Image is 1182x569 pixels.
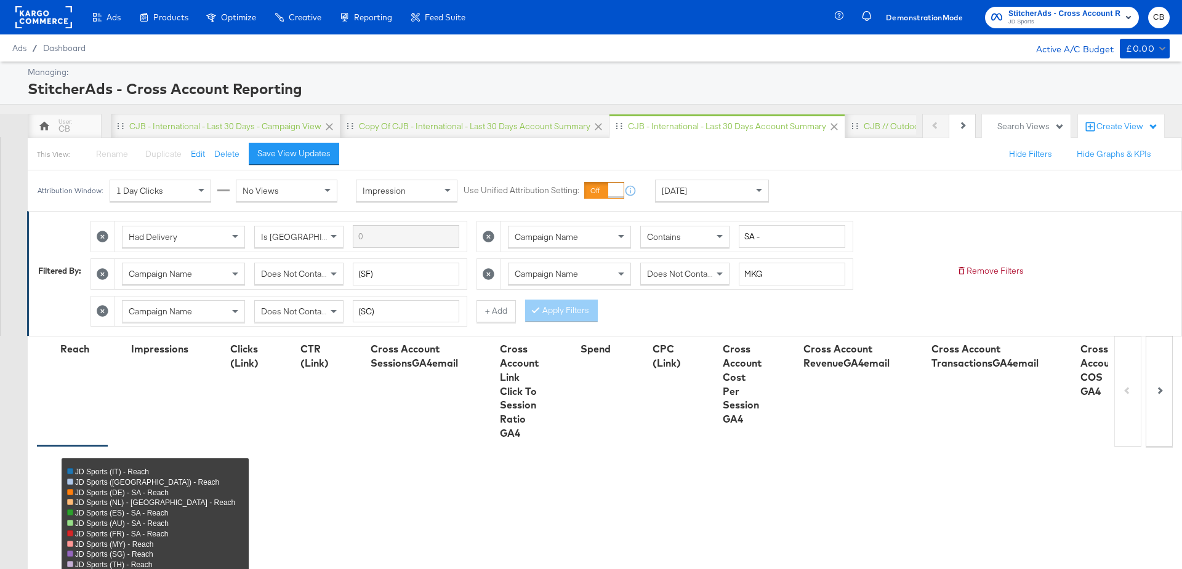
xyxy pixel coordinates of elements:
span: JD Sports (SG) - Reach [75,550,153,559]
span: Products [153,12,188,22]
div: Search Views [997,121,1064,132]
div: StitcherAds - Cross Account Reporting [28,78,1167,99]
div: £0.00 [1126,41,1154,57]
div: Attribution Window: [37,186,103,195]
span: Impression [363,185,406,196]
div: Create View [1096,121,1158,133]
span: Duplicate [145,148,182,159]
div: CTR (Link) [300,342,329,370]
label: Use Unified Attribution Setting: [464,185,579,197]
span: Had Delivery [129,231,177,242]
span: JD Sports ([GEOGRAPHIC_DATA]) - Reach [75,478,219,487]
span: Campaign Name [515,231,578,242]
span: Demonstration Mode [886,11,963,24]
span: 1 Day Clicks [116,185,163,196]
span: Campaign Name [515,268,578,279]
div: Drag to reorder tab [851,122,858,129]
div: Cross Account COS GA4 [1080,342,1119,398]
span: Optimize [221,12,256,22]
span: No Views [243,185,279,196]
div: Cross Account Link Click To Session Ratio GA4 [500,342,539,440]
div: Clicks (Link) [230,342,259,370]
span: Creative [289,12,321,22]
div: Cross Account TransactionsGA4email [931,342,1039,370]
span: StitcherAds - Cross Account Reporting [1008,7,1120,20]
span: Campaign Name [129,306,192,317]
span: [DATE] [662,185,687,196]
span: JD Sports (TH) - Reach [75,560,152,569]
span: / [26,43,43,53]
div: Save View Updates [257,148,331,159]
input: Enter a search term [353,300,459,323]
div: Drag to reorder tab [347,122,353,129]
input: Enter a search term [739,263,845,285]
span: JD Sports (FR) - SA - Reach [75,530,168,538]
span: Campaign Name [129,268,192,279]
span: Feed Suite [425,12,465,22]
span: Does Not Contain [647,268,714,279]
span: Rename [96,148,128,159]
button: £0.00 [1120,39,1170,58]
span: Does Not Contain [261,306,328,317]
div: CB [58,123,70,135]
input: Enter a search term [739,225,845,248]
div: Drag to reorder tab [616,122,622,129]
input: Enter a search term [353,263,459,285]
span: JD Sports (NL) - [GEOGRAPHIC_DATA] - Reach [75,498,235,507]
span: JD Sports (MY) - Reach [75,540,153,549]
span: Is [GEOGRAPHIC_DATA] [261,231,355,242]
a: Dashboard [43,43,86,53]
div: CPC (Link) [653,342,681,370]
button: Remove Filters [957,265,1024,277]
button: Hide Filters [1009,148,1052,160]
div: This View: [37,149,70,159]
button: + Add [476,300,516,322]
button: Save View Updates [249,143,339,165]
div: Copy of CJB - International - Last 30 days Account Summary [359,121,590,132]
div: Spend [581,342,611,356]
button: Delete [214,148,239,160]
span: JD Sports (IT) - Reach [75,468,149,476]
button: StitcherAds - Cross Account ReportingJD Sports [985,7,1139,28]
div: Drag to reorder tab [117,122,124,129]
div: CJB // Outdoors [864,121,927,132]
div: Cross Account RevenueGA4email [803,342,890,370]
button: Edit [191,148,205,160]
div: CJB - International - Last 30 days Account Summary [628,121,826,132]
div: Impressions [131,342,188,356]
button: DemonstrationMode [881,11,968,24]
span: Contains [647,231,681,242]
div: Reach [60,342,89,356]
span: Ads [12,43,26,53]
span: CB [1153,10,1165,25]
div: CJB - International - Last 30 days - Campaign View [129,121,321,132]
span: JD Sports (AU) - SA - Reach [75,519,169,528]
span: Reporting [354,12,392,22]
span: Ads [107,12,121,22]
span: JD Sports (ES) - SA - Reach [75,509,168,517]
div: Managing: [28,66,1167,78]
div: Cross Account Cost Per Session GA4 [723,342,762,426]
div: Active A/C Budget [1023,39,1114,57]
button: Hide Graphs & KPIs [1077,148,1151,160]
div: Cross Account SessionsGA4email [371,342,458,370]
input: Enter a search term [353,225,459,248]
span: Does Not Contain [261,268,328,279]
span: JD Sports (DE) - SA - Reach [75,488,169,497]
span: JD Sports [1008,17,1120,27]
button: CB [1148,7,1170,28]
div: Filtered By: [38,265,81,277]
